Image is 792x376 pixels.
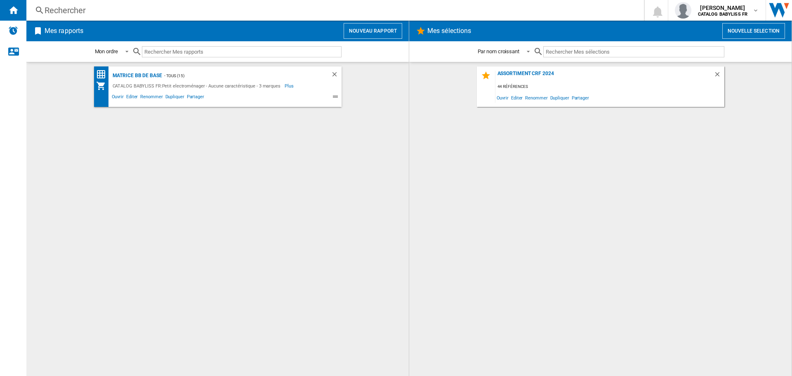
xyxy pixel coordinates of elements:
div: Mon assortiment [96,81,111,91]
span: Editer [125,93,139,103]
span: Ouvrir [495,92,510,103]
div: Matrice BB de base [111,71,162,81]
span: Partager [570,92,590,103]
span: Ouvrir [111,93,125,103]
h2: Mes sélections [426,23,473,39]
span: Dupliquer [164,93,186,103]
span: Dupliquer [549,92,570,103]
input: Rechercher Mes rapports [142,46,342,57]
span: [PERSON_NAME] [698,4,748,12]
button: Nouveau rapport [344,23,402,39]
img: alerts-logo.svg [8,26,18,35]
div: Supprimer [331,71,342,81]
div: 44 références [495,82,724,92]
b: CATALOG BABYLISS FR [698,12,748,17]
div: Supprimer [714,71,724,82]
div: CATALOG BABYLISS FR:Petit electroménager - Aucune caractéristique - 3 marques [111,81,285,91]
span: Renommer [524,92,549,103]
h2: Mes rapports [43,23,85,39]
div: - TOUS (15) [162,71,314,81]
span: Editer [510,92,524,103]
span: Renommer [139,93,164,103]
div: Mon ordre [95,48,118,54]
img: profile.jpg [675,2,691,19]
input: Rechercher Mes sélections [543,46,724,57]
div: Par nom croissant [478,48,519,54]
span: Partager [186,93,205,103]
button: Nouvelle selection [722,23,785,39]
span: Plus [285,81,295,91]
div: Assortiment CRF 2024 [495,71,714,82]
div: Rechercher [45,5,622,16]
div: Matrice des prix [96,69,111,80]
